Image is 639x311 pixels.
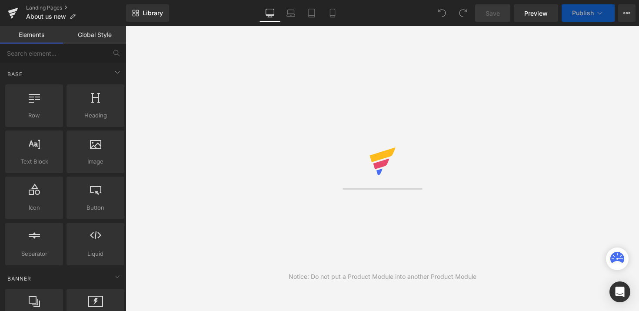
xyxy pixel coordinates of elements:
span: Library [143,9,163,17]
span: Liquid [69,249,122,258]
span: Separator [8,249,60,258]
span: Button [69,203,122,212]
span: Icon [8,203,60,212]
a: Desktop [260,4,280,22]
div: Open Intercom Messenger [609,281,630,302]
button: More [618,4,636,22]
span: Base [7,70,23,78]
span: Row [8,111,60,120]
span: Image [69,157,122,166]
span: Text Block [8,157,60,166]
a: New Library [126,4,169,22]
a: Global Style [63,26,126,43]
a: Laptop [280,4,301,22]
span: Preview [524,9,548,18]
button: Undo [433,4,451,22]
a: Tablet [301,4,322,22]
span: About us new [26,13,66,20]
span: Banner [7,274,32,283]
div: Notice: Do not put a Product Module into another Product Module [289,272,476,281]
button: Redo [454,4,472,22]
span: Heading [69,111,122,120]
a: Mobile [322,4,343,22]
a: Landing Pages [26,4,126,11]
a: Preview [514,4,558,22]
span: Publish [572,10,594,17]
span: Save [486,9,500,18]
button: Publish [562,4,615,22]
